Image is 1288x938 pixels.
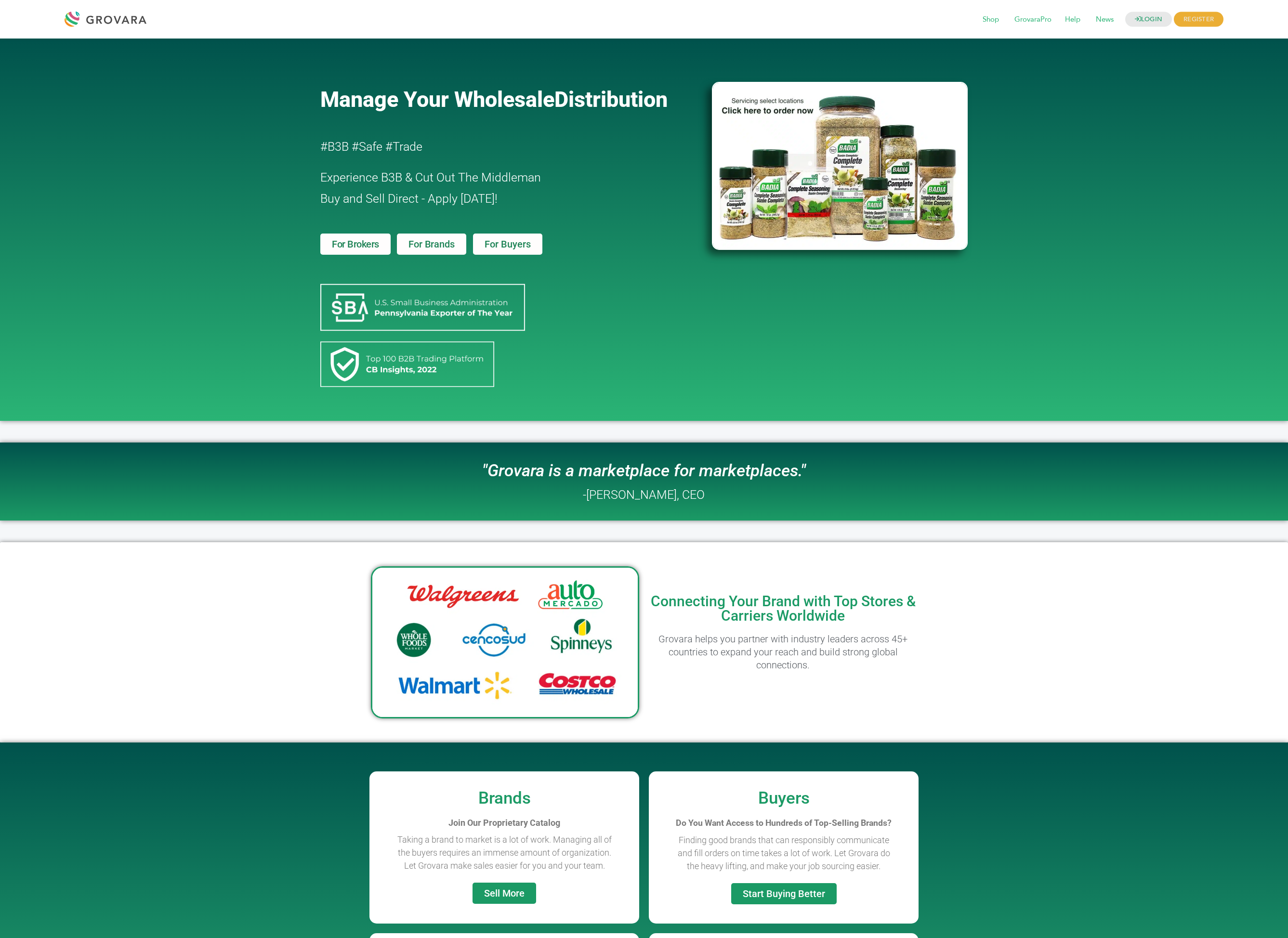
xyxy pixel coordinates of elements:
[1008,11,1058,29] span: GrovaraPro
[448,818,560,828] b: Join Our Proprietary Catalog
[676,818,892,828] span: Do You Want Access to Hundreds of Top-Selling Brands?
[408,239,454,249] span: For Brands
[320,170,541,184] span: Experience B3B & Cut Out The Middleman
[1058,11,1087,29] span: Help
[1058,14,1087,25] a: Help
[649,594,918,623] h2: Connecting Your Brand with Top Stores & Carriers Worldwide
[332,239,379,249] span: For Brokers
[485,239,531,249] span: For Buyers
[673,834,894,873] p: Finding good brands that can responsibly communicate and fill orders on time takes a lot of work....
[583,489,705,501] h2: -[PERSON_NAME], CEO
[320,234,391,255] a: For Brokers
[374,790,634,807] h2: Brands
[649,633,918,672] h2: Grovara helps you partner with industry leaders across 45+ countries to expand your reach and bui...
[320,87,696,112] a: Manage Your WholesaleDistribution
[473,883,536,904] a: Sell More
[394,833,615,872] p: Taking a brand to market is a lot of work. Managing all of the buyers requires an immense amount ...
[976,11,1006,29] span: Shop
[1008,14,1058,25] a: GrovaraPro
[731,883,837,904] a: Start Buying Better
[554,87,668,112] span: Distribution
[1125,12,1172,27] a: LOGIN
[397,234,466,255] a: For Brands
[320,87,554,112] span: Manage Your Wholesale
[743,889,825,899] span: Start Buying Better
[1089,14,1120,25] a: News
[654,790,914,807] h2: Buyers
[320,192,498,206] span: Buy and Sell Direct - Apply [DATE]!
[320,136,657,157] h2: #B3B #Safe #Trade
[1089,11,1120,29] span: News
[976,14,1006,25] a: Shop
[484,888,525,898] span: Sell More
[482,461,806,481] i: "Grovara is a marketplace for marketplaces."
[473,234,542,255] a: For Buyers
[1174,12,1223,27] span: REGISTER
